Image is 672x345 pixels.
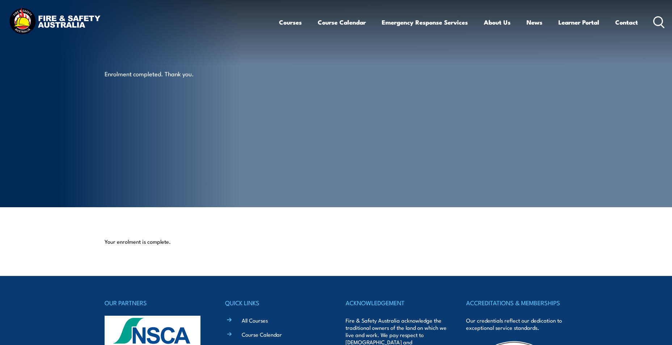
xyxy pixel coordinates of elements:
a: Contact [615,13,638,32]
h4: ACKNOWLEDGEMENT [346,298,447,308]
a: Courses [279,13,302,32]
a: News [527,13,542,32]
p: Enrolment completed. Thank you. [105,69,237,78]
p: Our credentials reflect our dedication to exceptional service standards. [466,317,567,331]
a: Learner Portal [558,13,599,32]
h4: ACCREDITATIONS & MEMBERSHIPS [466,298,567,308]
a: Emergency Response Services [382,13,468,32]
h4: OUR PARTNERS [105,298,206,308]
a: Course Calendar [318,13,366,32]
a: About Us [484,13,511,32]
p: Your enrolment is complete. [105,238,568,245]
a: Course Calendar [242,331,282,338]
h4: QUICK LINKS [225,298,326,308]
a: All Courses [242,316,268,324]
